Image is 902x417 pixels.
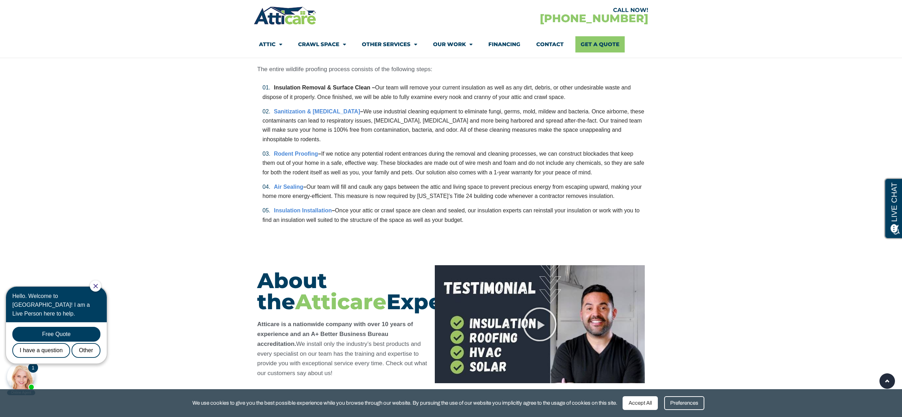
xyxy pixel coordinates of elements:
p: The entire wildlife proofing process consists of the following steps: [257,64,645,74]
a: Financing [488,36,520,52]
a: Insulation Installation [274,207,332,213]
strong: Insulation Removal & Surface Clean – [274,85,375,91]
h3: About the Experience [257,270,428,312]
a: Crawl Space [298,36,346,52]
iframe: Chat Invitation [4,280,116,396]
span: Opens a chat window [17,6,57,14]
li: Our team will fill and caulk any gaps between the attic and living space to prevent precious ener... [262,182,645,201]
nav: Menu [259,36,643,52]
a: Contact [536,36,564,52]
a: Sanitization & [MEDICAL_DATA] [274,108,360,114]
a: Other Services [362,36,417,52]
li: We use industrial cleaning equipment to eliminate fungi, germs, mold, mildew and bacteria. Once a... [262,107,645,144]
strong: – [274,108,363,114]
b: Atticare is a nationwide company with over 10 years of experience and an A+ Better Business Burea... [257,321,427,377]
strong: – [274,207,335,213]
div: Accept All [623,396,658,410]
strong: – [274,184,306,190]
span: We install only the industry’s best products and every specialist on our team has the training an... [257,341,427,377]
a: Rodent Proofing [274,151,318,157]
a: Our Work [433,36,472,52]
div: CALL NOW! [451,7,648,13]
li: Once your attic or crawl space are clean and sealed, our insulation experts can reinstall your in... [262,206,645,225]
div: Preferences [664,396,704,410]
span: Atticare [295,289,387,315]
div: Play Video [522,307,557,342]
a: Air Sealing [274,184,303,190]
span: We use cookies to give you the best possible experience while you browse through our website. By ... [192,399,617,407]
a: Get A Quote [575,36,625,52]
a: Attic [259,36,282,52]
li: Our team will remove your current insulation as well as any dirt, debris, or other undesirable wa... [262,83,645,102]
strong: – [274,151,321,157]
li: If we notice any potential rodent entrances during the removal and cleaning processes, we can con... [262,149,645,177]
